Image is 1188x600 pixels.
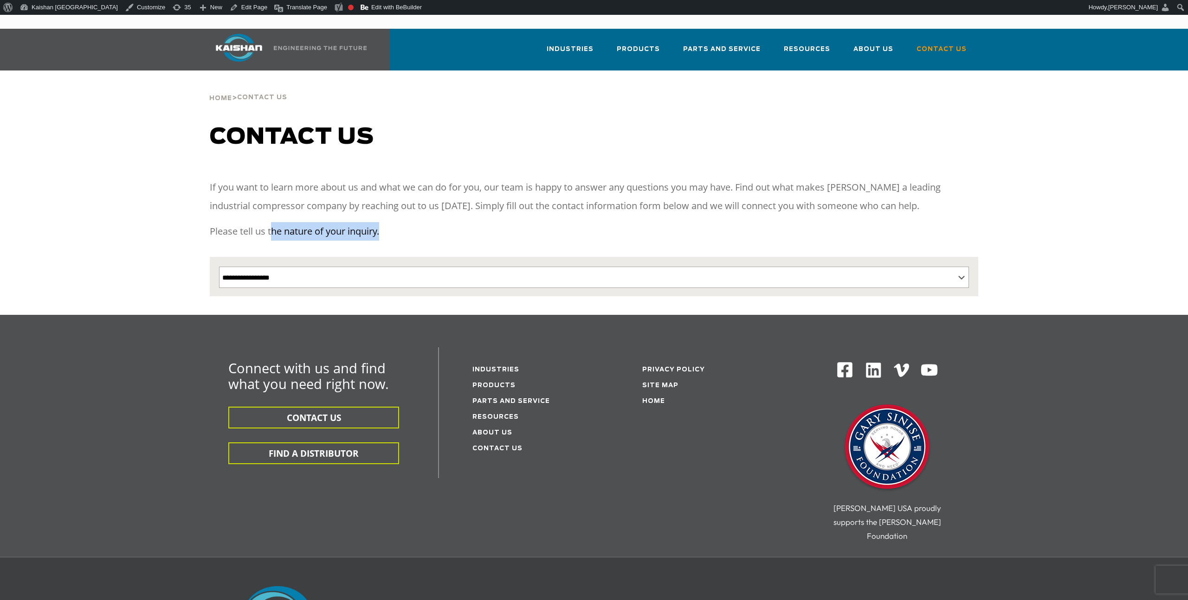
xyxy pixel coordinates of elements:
div: > [209,70,287,106]
img: Engineering the future [274,46,367,50]
img: Youtube [920,361,938,379]
a: Home [642,398,665,404]
a: Contact Us [472,446,523,452]
span: Contact Us [917,44,967,55]
a: Parts and service [472,398,550,404]
img: Vimeo [894,364,910,377]
a: Industries [472,367,519,373]
a: Resources [784,37,830,69]
p: Please tell us the nature of your inquiry. [210,222,978,241]
a: Parts and Service [683,37,761,69]
a: Site Map [642,383,678,389]
a: About Us [853,37,893,69]
span: Parts and Service [683,44,761,55]
span: Contact us [210,126,374,148]
span: [PERSON_NAME] USA proudly supports the [PERSON_NAME] Foundation [833,503,941,541]
a: Products [472,383,516,389]
img: kaishan logo [204,34,274,62]
img: Linkedin [865,361,883,379]
a: Home [209,94,232,102]
span: [PERSON_NAME] [1108,4,1158,11]
button: FIND A DISTRIBUTOR [228,442,399,464]
span: Products [617,44,660,55]
a: Products [617,37,660,69]
span: Contact Us [237,95,287,101]
a: About Us [472,430,512,436]
span: About Us [853,44,893,55]
a: Kaishan USA [204,29,368,70]
span: Home [209,96,232,102]
a: Industries [547,37,594,69]
img: Facebook [836,361,853,378]
div: Focus keyphrase not set [348,5,354,10]
img: Gary Sinise Foundation [841,402,934,494]
span: Industries [547,44,594,55]
p: If you want to learn more about us and what we can do for you, our team is happy to answer any qu... [210,178,978,215]
button: CONTACT US [228,407,399,428]
a: Privacy Policy [642,367,705,373]
a: Resources [472,414,519,420]
span: Connect with us and find what you need right now. [228,359,389,393]
span: Resources [784,44,830,55]
a: Contact Us [917,37,967,69]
